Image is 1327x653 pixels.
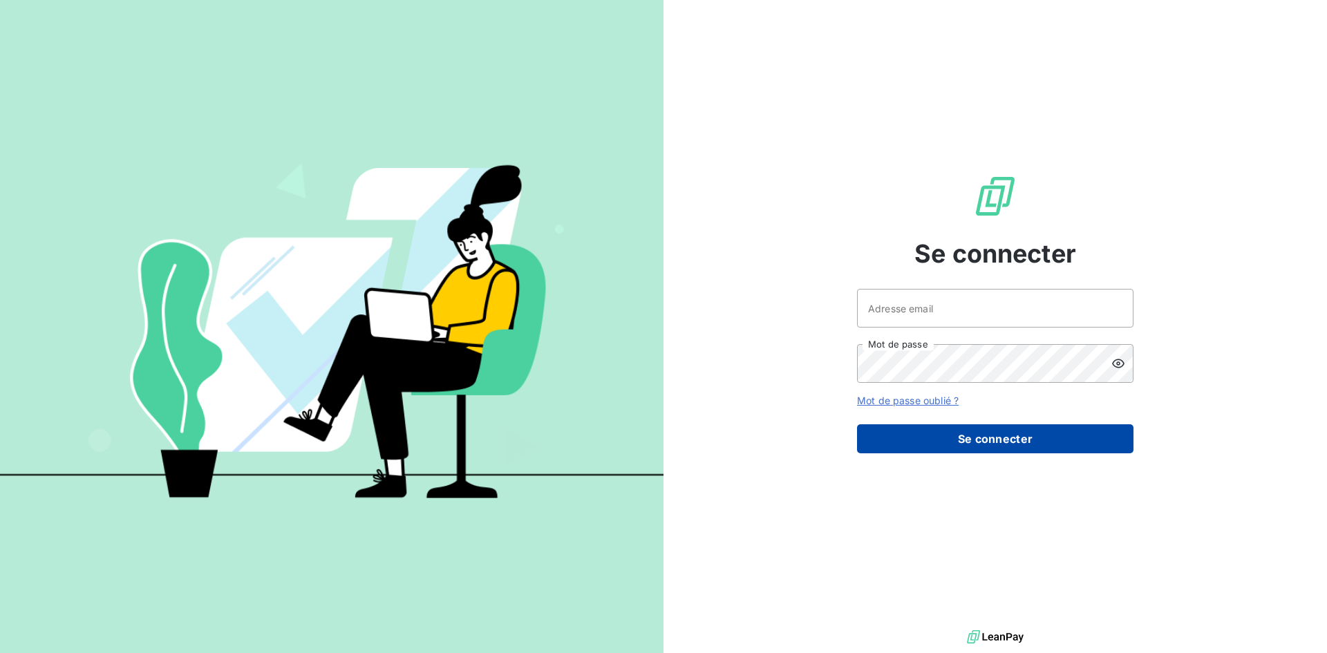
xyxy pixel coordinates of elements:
[914,235,1076,272] span: Se connecter
[857,395,959,406] a: Mot de passe oublié ?
[857,424,1133,453] button: Se connecter
[857,289,1133,328] input: placeholder
[967,627,1024,647] img: logo
[973,174,1017,218] img: Logo LeanPay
